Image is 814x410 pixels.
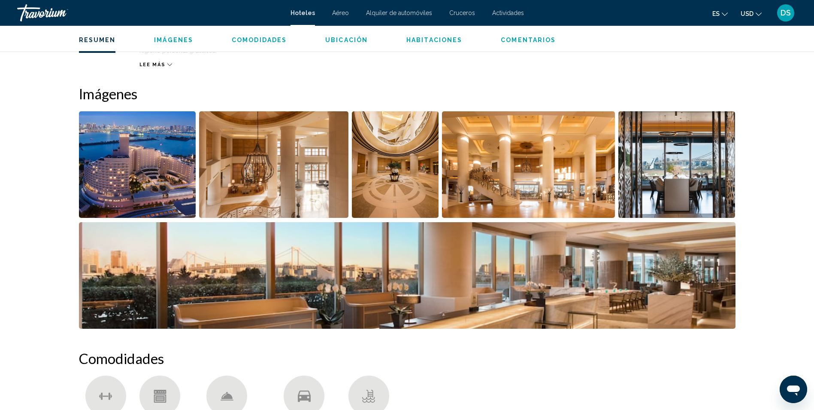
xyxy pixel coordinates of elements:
[366,9,432,16] a: Alquiler de automóviles
[780,376,807,403] iframe: Botón para iniciar la ventana de mensajería
[406,36,462,44] button: Habitaciones
[79,85,735,102] h2: Imágenes
[79,111,196,218] button: Abrir control deslizante de imagen a pantalla completa
[442,111,615,218] button: Abrir control deslizante de imagen a pantalla completa
[154,36,193,44] button: Imágenes
[501,36,556,44] button: Comentarios
[290,9,315,16] a: Hoteles
[406,37,462,43] span: Habitaciones
[449,9,475,16] a: Cruceros
[712,10,720,17] span: es
[492,9,524,16] a: Actividades
[352,111,439,218] button: Abrir control deslizante de imagen a pantalla completa
[17,4,282,21] a: Travorium
[775,4,797,22] button: Menú de usuario
[79,37,116,43] span: Resumen
[325,37,368,43] span: Ubicación
[79,222,735,329] button: Abrir control deslizante de imagen a pantalla completa
[79,350,735,367] h2: Comodidades
[741,7,762,20] button: Cambiar moneda
[139,61,172,68] button: Lee más
[325,36,368,44] button: Ubicación
[199,111,348,218] button: Abrir control deslizante de imagen a pantalla completa
[232,37,287,43] span: Comodidades
[139,62,166,67] span: Lee más
[741,10,753,17] span: USD
[154,37,193,43] span: Imágenes
[781,9,791,17] span: DS
[712,7,728,20] button: Cambiar idioma
[332,9,349,16] a: Aéreo
[232,36,287,44] button: Comodidades
[79,36,116,44] button: Resumen
[501,37,556,43] span: Comentarios
[618,111,735,218] button: Abrir control deslizante de imagen a pantalla completa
